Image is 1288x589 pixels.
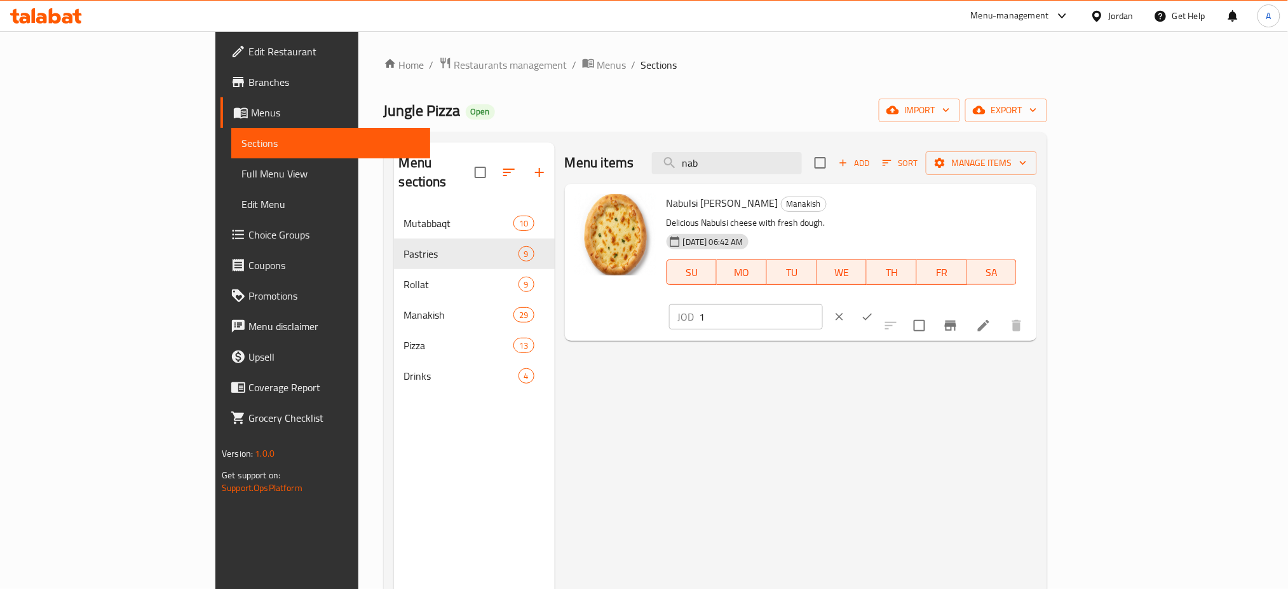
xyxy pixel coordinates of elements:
[573,57,577,73] li: /
[248,74,421,90] span: Branches
[782,197,826,211] span: Manakish
[781,197,827,212] div: Manakish
[700,304,823,329] input: Please enter price
[514,309,533,321] span: 29
[394,300,555,330] div: Manakish29
[248,288,421,303] span: Promotions
[632,57,636,73] li: /
[1001,310,1032,341] button: delete
[514,218,533,230] span: 10
[404,368,519,384] div: Drinks
[241,197,421,212] span: Edit Menu
[248,258,421,273] span: Coupons
[220,372,431,403] a: Coverage Report
[641,57,677,73] span: Sections
[652,152,802,174] input: search
[255,445,275,462] span: 1.0.0
[972,263,1012,282] span: SA
[248,227,421,242] span: Choice Groups
[825,303,853,331] button: clear
[220,36,431,67] a: Edit Restaurant
[772,263,812,282] span: TU
[519,370,534,382] span: 4
[967,260,1017,285] button: SA
[251,105,421,120] span: Menus
[667,215,1017,231] p: Delicious Nabulsi cheese with fresh dough.
[399,153,475,191] h2: Menu sections
[222,445,253,462] span: Version:
[817,260,867,285] button: WE
[874,153,926,173] span: Sort items
[466,106,495,117] span: Open
[439,57,567,73] a: Restaurants management
[834,153,874,173] button: Add
[231,158,431,189] a: Full Menu View
[767,260,817,285] button: TU
[222,467,280,483] span: Get support on:
[220,250,431,281] a: Coupons
[722,263,762,282] span: MO
[430,57,434,73] li: /
[404,216,514,231] span: Mutabbaqt
[394,330,555,361] div: Pizza13
[935,310,966,341] button: Branch-specific-item
[394,361,555,391] div: Drinks4
[514,340,533,352] span: 13
[889,102,950,118] span: import
[513,216,534,231] div: items
[220,311,431,342] a: Menu disclaimer
[248,319,421,334] span: Menu disclaimer
[231,189,431,219] a: Edit Menu
[220,342,431,372] a: Upsell
[394,239,555,269] div: Pastries9
[717,260,767,285] button: MO
[220,281,431,311] a: Promotions
[879,99,960,122] button: import
[519,279,534,291] span: 9
[220,403,431,433] a: Grocery Checklist
[248,380,421,395] span: Coverage Report
[575,194,656,275] img: Nabulsi Cheese Manakish
[394,269,555,300] div: Rollat9
[519,277,534,292] div: items
[394,208,555,239] div: Mutabbaqt10
[872,263,912,282] span: TH
[975,102,1037,118] span: export
[524,157,555,188] button: Add section
[1109,9,1134,23] div: Jordan
[807,149,834,176] span: Select section
[917,260,967,285] button: FR
[867,260,917,285] button: TH
[834,153,874,173] span: Add item
[822,263,862,282] span: WE
[936,155,1027,171] span: Manage items
[241,135,421,151] span: Sections
[672,263,712,282] span: SU
[248,410,421,426] span: Grocery Checklist
[220,219,431,250] a: Choice Groups
[248,44,421,59] span: Edit Restaurant
[513,307,534,322] div: items
[519,368,534,384] div: items
[231,128,431,158] a: Sections
[678,236,749,248] span: [DATE] 06:42 AM
[879,153,921,173] button: Sort
[220,97,431,128] a: Menus
[404,307,514,322] span: Manakish
[976,318,991,333] a: Edit menu item
[597,57,627,73] span: Menus
[404,246,519,261] div: Pastries
[667,260,717,285] button: SU
[394,203,555,396] nav: Menu sections
[384,57,1048,73] nav: breadcrumb
[582,57,627,73] a: Menus
[519,246,534,261] div: items
[965,99,1047,122] button: export
[906,312,933,339] span: Select to update
[513,338,534,353] div: items
[678,309,695,324] p: JOD
[466,104,495,120] div: Open
[467,159,494,186] span: Select all sections
[926,151,1037,175] button: Manage items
